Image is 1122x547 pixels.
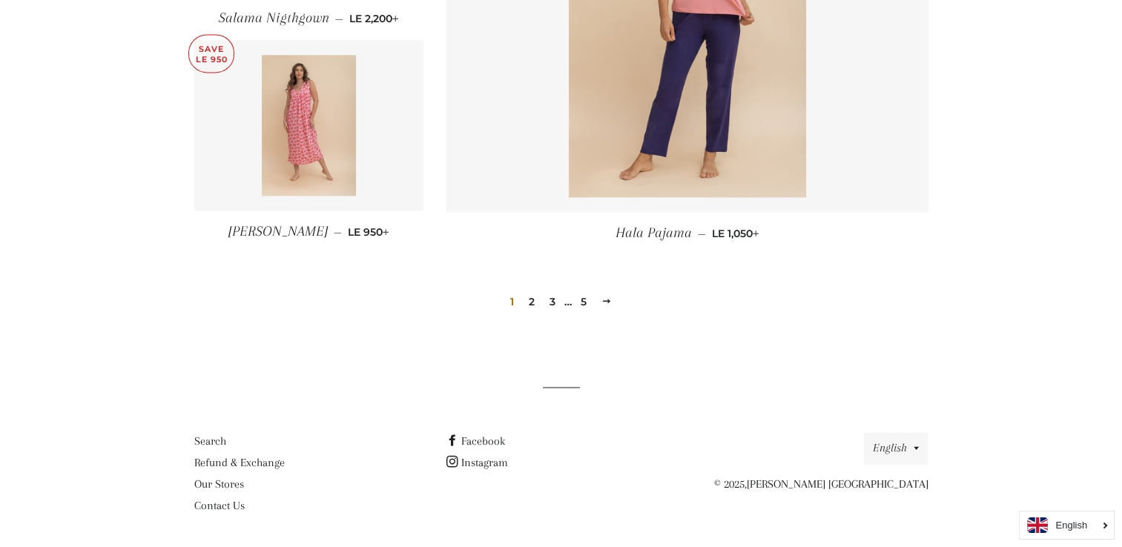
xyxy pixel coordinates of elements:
a: Contact Us [194,499,245,512]
span: [PERSON_NAME] [228,223,328,239]
span: LE 950 [348,225,389,239]
a: 2 [523,291,541,313]
p: Save LE 950 [189,35,234,73]
span: — [335,12,343,25]
a: Our Stores [194,477,244,491]
a: English [1027,517,1106,533]
span: — [334,225,342,239]
a: Facebook [446,434,504,448]
a: [PERSON_NAME] [GEOGRAPHIC_DATA] [746,477,928,491]
span: LE 1,050 [712,227,759,240]
span: Hala Pajama [616,225,692,241]
a: Refund & Exchange [194,456,285,469]
p: © 2025, [698,475,928,494]
a: 3 [544,291,561,313]
i: English [1055,520,1087,530]
span: LE 2,200 [349,12,399,25]
span: … [564,296,572,307]
span: Salama Nigthgown [219,10,329,26]
span: 1 [504,291,520,313]
a: [PERSON_NAME] — LE 950 [194,210,424,253]
a: 5 [575,291,593,313]
a: Search [194,434,226,448]
span: — [698,227,706,240]
a: Hala Pajama — LE 1,050 [446,212,928,254]
a: Instagram [446,456,507,469]
button: English [864,432,928,464]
